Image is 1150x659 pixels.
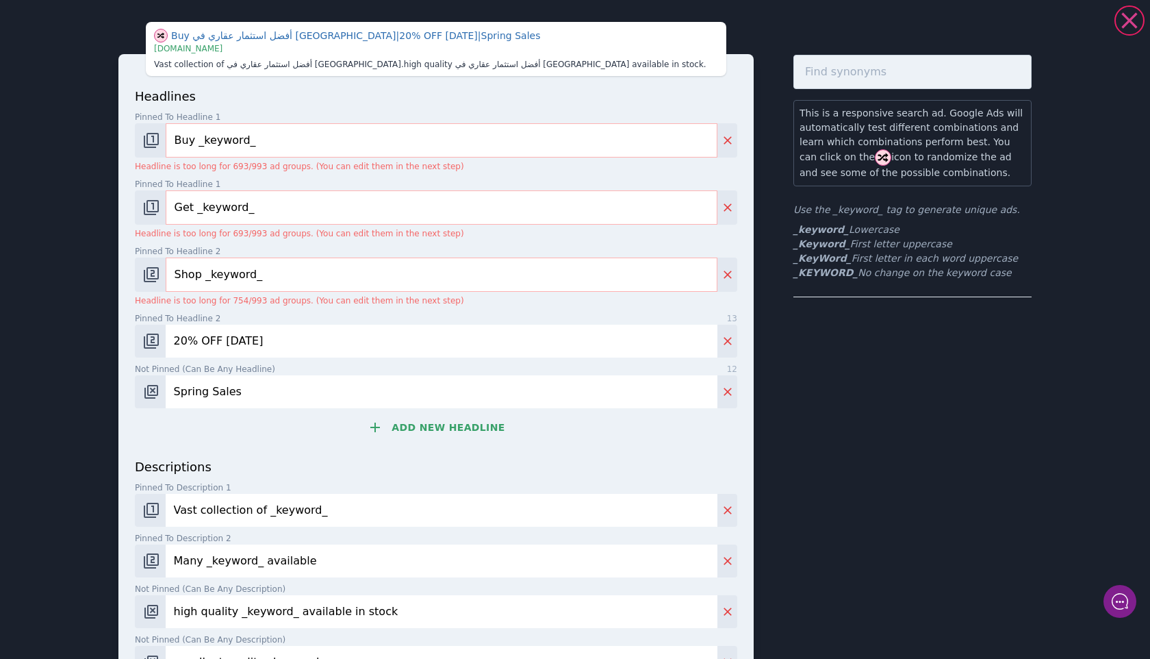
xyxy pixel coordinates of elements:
[135,245,220,258] span: Pinned to headline 2
[717,545,737,577] button: Delete
[727,363,737,375] span: 12
[135,227,737,240] p: Headline is too long for 693/993 ad groups. (You can edit them in the next step)
[793,203,1032,217] p: Use the _keyword_ tag to generate unique ads.
[135,295,737,307] p: Headline is too long for 754/993 ad groups. (You can edit them in the next step)
[135,532,231,545] span: Pinned to description 2
[717,494,737,527] button: Delete
[404,60,706,69] span: high quality أفضل استثمار عقاري في [GEOGRAPHIC_DATA] available in stock
[793,55,1032,89] input: Find synonyms
[717,258,737,292] button: Delete
[135,312,220,325] span: Pinned to headline 2
[717,190,737,225] button: Delete
[793,251,1032,266] li: First letter in each word uppercase
[135,160,737,173] p: Headline is too long for 693/993 ad groups. (You can edit them in the next step)
[793,253,852,264] b: _KeyWord_
[143,502,159,519] img: pos-1.svg
[154,44,222,53] span: [DOMAIN_NAME]
[135,258,166,292] button: Change pinned position
[135,178,220,190] span: Pinned to headline 1
[143,333,159,349] img: pos-2.svg
[135,111,220,123] span: Pinned to headline 1
[135,375,166,408] button: Change pinned position
[793,266,1032,280] li: No change on the keyword case
[114,479,173,488] span: We run on Gist
[135,494,166,527] button: Change pinned position
[704,60,706,69] span: .
[171,30,399,41] span: Buy أفضل استثمار عقاري في [GEOGRAPHIC_DATA]
[717,325,737,358] button: Delete
[800,106,1025,180] p: This is a responsive search ad. Google Ads will automatically test different combinations and lea...
[154,29,168,42] img: shuffle.svg
[135,325,166,358] button: Change pinned position
[793,224,849,235] b: _keyword_
[135,190,166,225] button: Change pinned position
[21,66,253,88] h1: Welcome to Fiuti!
[399,30,481,41] span: 20% OFF [DATE]
[135,595,166,628] button: Change pinned position
[135,545,166,577] button: Change pinned position
[143,384,159,400] img: pos-.svg
[875,149,891,166] img: shuffle.svg
[135,482,231,494] span: Pinned to description 1
[135,363,275,375] span: Not pinned (Can be any headline)
[793,267,858,278] b: _KEYWORD_
[135,414,737,441] button: Add new headline
[143,266,159,283] img: pos-2.svg
[146,22,726,76] div: This is just a visual aid. Your CSV will only contain exactly what you add in the form below.
[793,223,1032,280] ul: First letter uppercase
[154,29,168,42] span: Show different combination
[717,595,737,628] button: Delete
[143,199,159,216] img: pos-1.svg
[143,604,159,620] img: pos-.svg
[135,583,285,595] span: Not pinned (Can be any description)
[143,553,159,569] img: pos-2.svg
[135,634,285,646] span: Not pinned (Can be any description)
[88,168,164,179] span: New conversation
[135,458,737,476] p: descriptions
[135,123,166,158] button: Change pinned position
[717,123,737,158] button: Delete
[727,312,737,325] span: 13
[21,91,253,135] h2: Can I help you with anything?
[1103,585,1136,618] iframe: gist-messenger-bubble-iframe
[793,238,850,249] b: _Keyword_
[396,30,400,41] span: |
[478,30,481,41] span: |
[21,160,253,187] button: New conversation
[401,60,404,69] span: .
[717,375,737,408] button: Delete
[143,132,159,149] img: pos-1.svg
[793,223,1032,237] li: Lowercase
[481,30,541,41] span: Spring Sales
[135,87,737,105] p: headlines
[154,60,404,69] span: Vast collection of أفضل استثمار عقاري في [GEOGRAPHIC_DATA]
